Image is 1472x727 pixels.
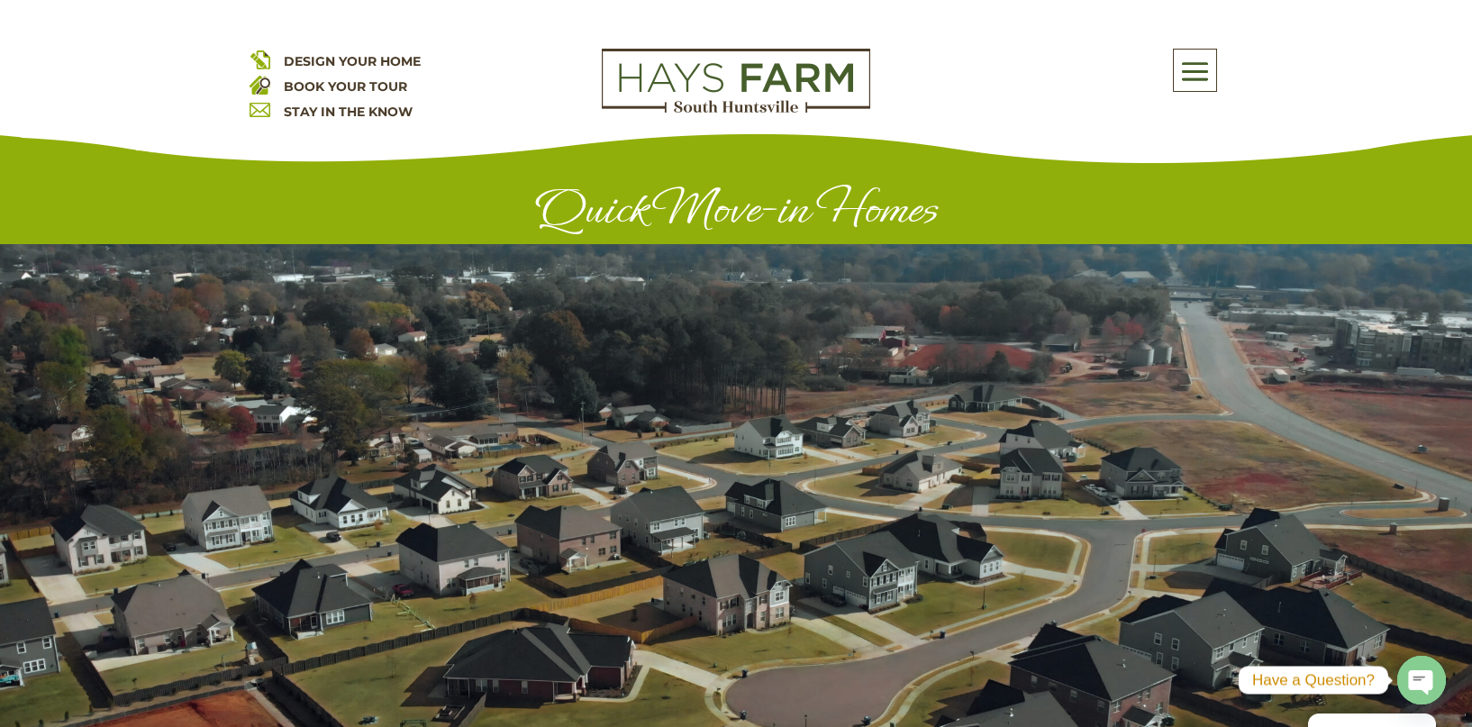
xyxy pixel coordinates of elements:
[284,104,413,120] a: STAY IN THE KNOW
[250,182,1222,244] h1: Quick Move-in Homes
[250,74,270,95] img: book your home tour
[284,78,407,95] a: BOOK YOUR TOUR
[602,49,870,114] img: Logo
[602,101,870,117] a: hays farm homes huntsville development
